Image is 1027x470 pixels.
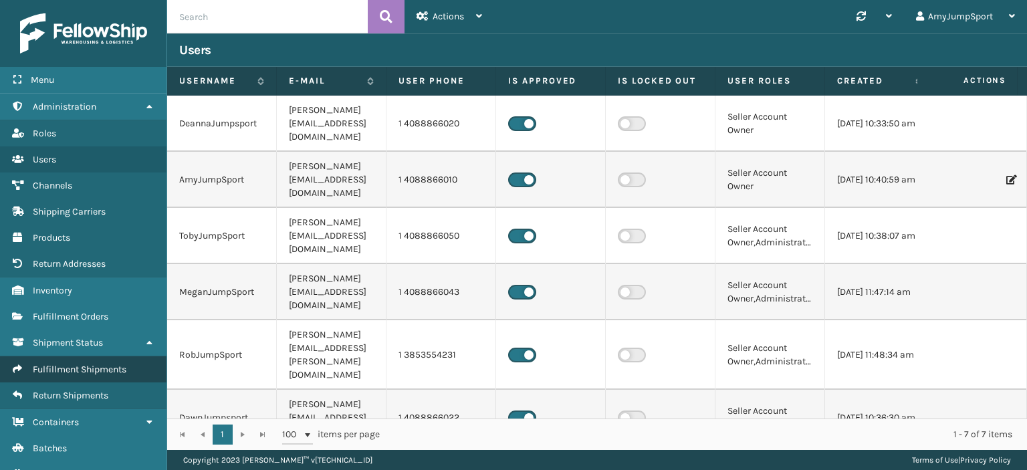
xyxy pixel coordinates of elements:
[213,425,233,445] a: 1
[33,364,126,375] span: Fulfillment Shipments
[33,417,79,428] span: Containers
[33,180,72,191] span: Channels
[386,152,496,208] td: 1 4088866010
[33,390,108,401] span: Return Shipments
[277,96,386,152] td: [PERSON_NAME][EMAIL_ADDRESS][DOMAIN_NAME]
[167,208,277,264] td: TobyJumpSport
[33,206,106,217] span: Shipping Carriers
[825,320,935,390] td: [DATE] 11:48:34 am
[825,208,935,264] td: [DATE] 10:38:07 am
[715,96,825,152] td: Seller Account Owner
[282,425,380,445] span: items per page
[398,428,1012,441] div: 1 - 7 of 7 items
[33,232,70,243] span: Products
[167,152,277,208] td: AmyJumpSport
[277,264,386,320] td: [PERSON_NAME][EMAIL_ADDRESS][DOMAIN_NAME]
[921,70,1014,92] span: Actions
[618,75,703,87] label: Is Locked Out
[179,42,211,58] h3: Users
[20,13,147,53] img: logo
[837,75,909,87] label: Created
[167,390,277,446] td: DawnJumpsport
[167,320,277,390] td: RobJumpSport
[727,75,812,87] label: User Roles
[715,208,825,264] td: Seller Account Owner,Administrators
[715,152,825,208] td: Seller Account Owner
[33,128,56,139] span: Roles
[1006,175,1014,185] i: Edit
[289,75,360,87] label: E-mail
[33,258,106,269] span: Return Addresses
[398,75,483,87] label: User phone
[386,208,496,264] td: 1 4088866050
[167,264,277,320] td: MeganJumpSport
[386,96,496,152] td: 1 4088866020
[33,285,72,296] span: Inventory
[33,101,96,112] span: Administration
[31,74,54,86] span: Menu
[715,320,825,390] td: Seller Account Owner,Administrators
[508,75,593,87] label: Is Approved
[960,455,1011,465] a: Privacy Policy
[277,320,386,390] td: [PERSON_NAME][EMAIL_ADDRESS][PERSON_NAME][DOMAIN_NAME]
[33,311,108,322] span: Fulfillment Orders
[33,337,103,348] span: Shipment Status
[825,152,935,208] td: [DATE] 10:40:59 am
[277,390,386,446] td: [PERSON_NAME][EMAIL_ADDRESS][DOMAIN_NAME]
[825,264,935,320] td: [DATE] 11:47:14 am
[715,390,825,446] td: Seller Account Owner
[179,75,251,87] label: Username
[433,11,464,22] span: Actions
[33,443,67,454] span: Batches
[825,390,935,446] td: [DATE] 10:36:30 am
[167,96,277,152] td: DeannaJumpsport
[912,455,958,465] a: Terms of Use
[386,264,496,320] td: 1 4088866043
[183,450,372,470] p: Copyright 2023 [PERSON_NAME]™ v [TECHNICAL_ID]
[912,450,1011,470] div: |
[386,390,496,446] td: 1 4088866022
[825,96,935,152] td: [DATE] 10:33:50 am
[277,152,386,208] td: [PERSON_NAME][EMAIL_ADDRESS][DOMAIN_NAME]
[386,320,496,390] td: 1 3853554231
[33,154,56,165] span: Users
[715,264,825,320] td: Seller Account Owner,Administrators
[282,428,302,441] span: 100
[277,208,386,264] td: [PERSON_NAME][EMAIL_ADDRESS][DOMAIN_NAME]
